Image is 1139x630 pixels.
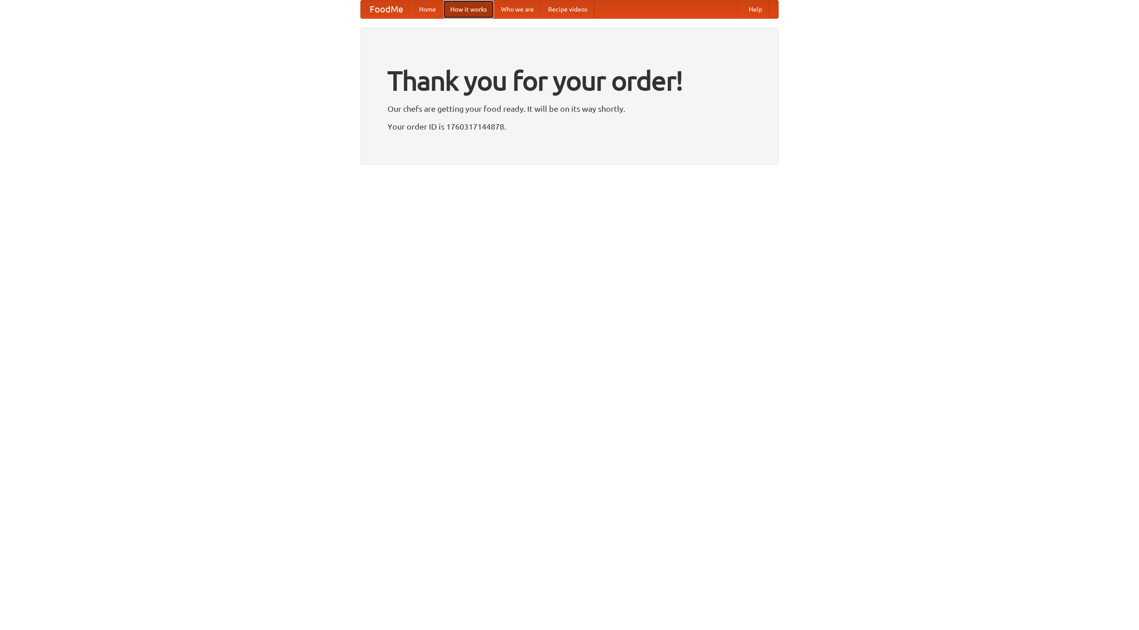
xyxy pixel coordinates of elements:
[742,0,769,18] a: Help
[443,0,494,18] a: How it works
[361,0,412,18] a: FoodMe
[388,59,751,102] h1: Thank you for your order!
[494,0,541,18] a: Who we are
[412,0,443,18] a: Home
[388,120,751,133] p: Your order ID is 1760317144878.
[541,0,594,18] a: Recipe videos
[388,102,751,115] p: Our chefs are getting your food ready. It will be on its way shortly.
